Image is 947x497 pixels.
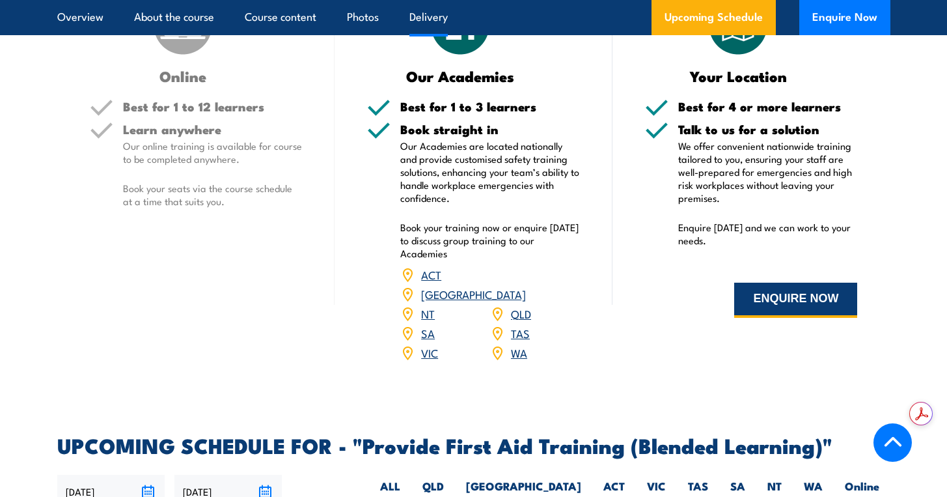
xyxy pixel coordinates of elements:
[367,68,554,83] h3: Our Academies
[645,68,832,83] h3: Your Location
[421,305,435,321] a: NT
[400,100,580,113] h5: Best for 1 to 3 learners
[421,266,441,282] a: ACT
[511,345,527,360] a: WA
[678,139,858,205] p: We offer convenient nationwide training tailored to you, ensuring your staff are well-prepared fo...
[678,123,858,135] h5: Talk to us for a solution
[123,100,303,113] h5: Best for 1 to 12 learners
[123,182,303,208] p: Book your seats via the course schedule at a time that suits you.
[421,345,438,360] a: VIC
[511,305,531,321] a: QLD
[123,139,303,165] p: Our online training is available for course to be completed anywhere.
[678,221,858,247] p: Enquire [DATE] and we can work to your needs.
[400,139,580,205] p: Our Academies are located nationally and provide customised safety training solutions, enhancing ...
[400,123,580,135] h5: Book straight in
[90,68,277,83] h3: Online
[734,283,857,318] button: ENQUIRE NOW
[57,436,890,454] h2: UPCOMING SCHEDULE FOR - "Provide First Aid Training (Blended Learning)"
[511,325,530,341] a: TAS
[400,221,580,260] p: Book your training now or enquire [DATE] to discuss group training to our Academies
[421,286,526,302] a: [GEOGRAPHIC_DATA]
[678,100,858,113] h5: Best for 4 or more learners
[123,123,303,135] h5: Learn anywhere
[421,325,435,341] a: SA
